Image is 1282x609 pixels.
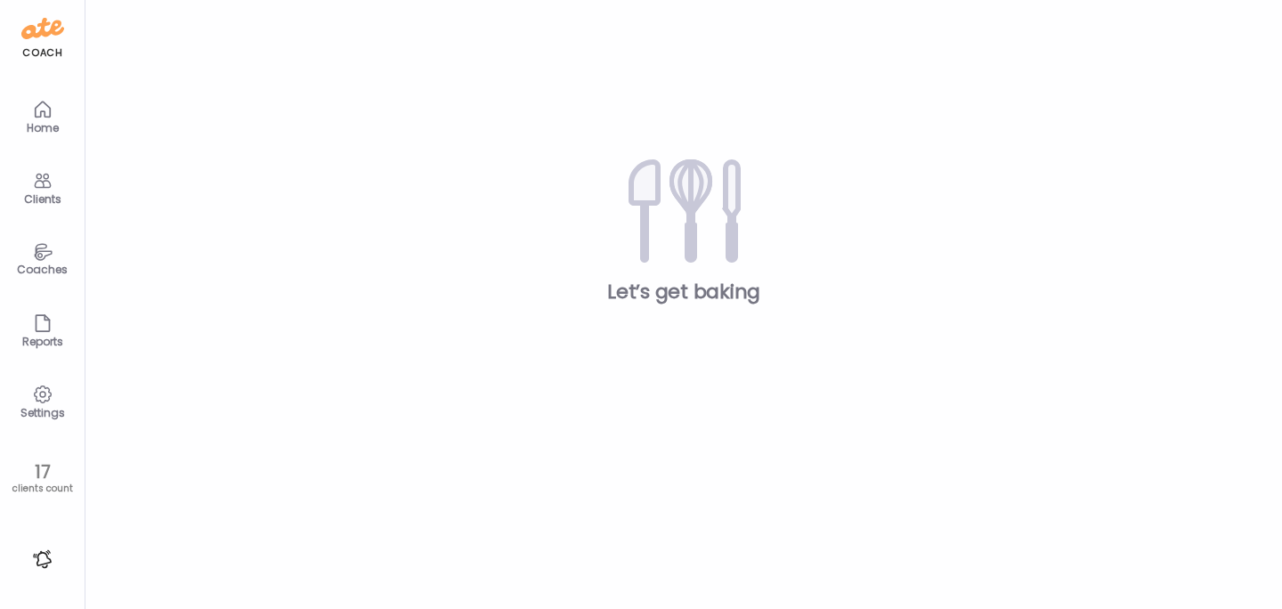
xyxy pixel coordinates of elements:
[11,193,75,205] div: Clients
[11,336,75,347] div: Reports
[11,264,75,275] div: Coaches
[114,279,1254,305] div: Let’s get baking
[6,461,78,483] div: 17
[22,45,62,61] div: coach
[11,122,75,134] div: Home
[21,14,64,43] img: ate
[11,407,75,418] div: Settings
[6,483,78,495] div: clients count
